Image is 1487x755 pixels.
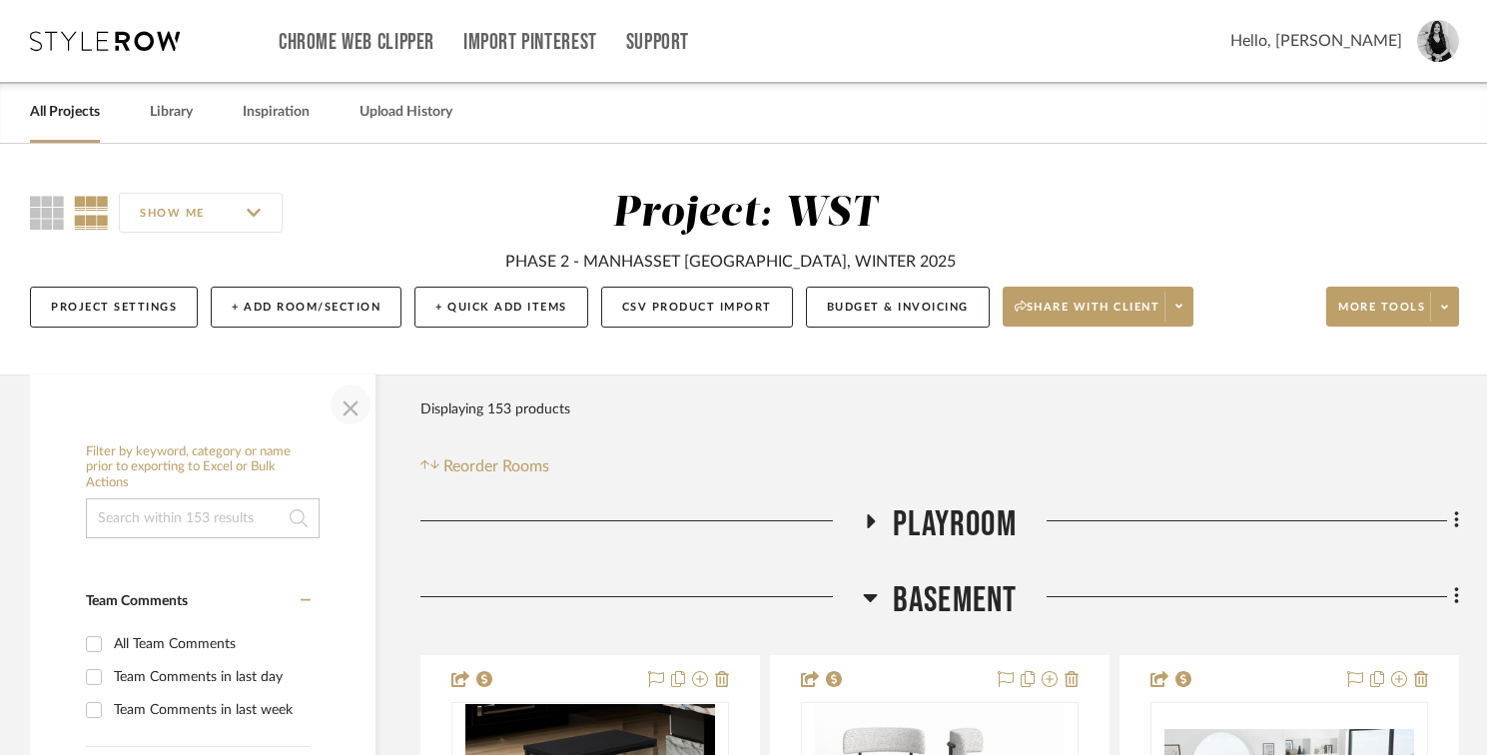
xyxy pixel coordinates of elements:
[114,694,306,726] div: Team Comments in last week
[463,34,597,51] a: Import Pinterest
[1326,287,1459,327] button: More tools
[114,661,306,693] div: Team Comments in last day
[893,579,1018,622] span: Basement
[30,99,100,126] a: All Projects
[893,503,1017,546] span: Playroom
[360,99,452,126] a: Upload History
[86,594,188,608] span: Team Comments
[1338,300,1425,330] span: More tools
[243,99,310,126] a: Inspiration
[626,34,689,51] a: Support
[1015,300,1160,330] span: Share with client
[505,250,956,274] div: PHASE 2 - MANHASSET [GEOGRAPHIC_DATA], WINTER 2025
[114,628,306,660] div: All Team Comments
[1417,20,1459,62] img: avatar
[443,454,549,478] span: Reorder Rooms
[86,498,320,538] input: Search within 153 results
[1230,29,1402,53] span: Hello, [PERSON_NAME]
[211,287,401,328] button: + Add Room/Section
[612,193,877,235] div: Project: WST
[331,384,371,424] button: Close
[30,287,198,328] button: Project Settings
[150,99,193,126] a: Library
[1003,287,1194,327] button: Share with client
[414,287,588,328] button: + Quick Add Items
[806,287,990,328] button: Budget & Invoicing
[420,389,570,429] div: Displaying 153 products
[86,444,320,491] h6: Filter by keyword, category or name prior to exporting to Excel or Bulk Actions
[601,287,793,328] button: CSV Product Import
[420,454,549,478] button: Reorder Rooms
[279,34,434,51] a: Chrome Web Clipper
